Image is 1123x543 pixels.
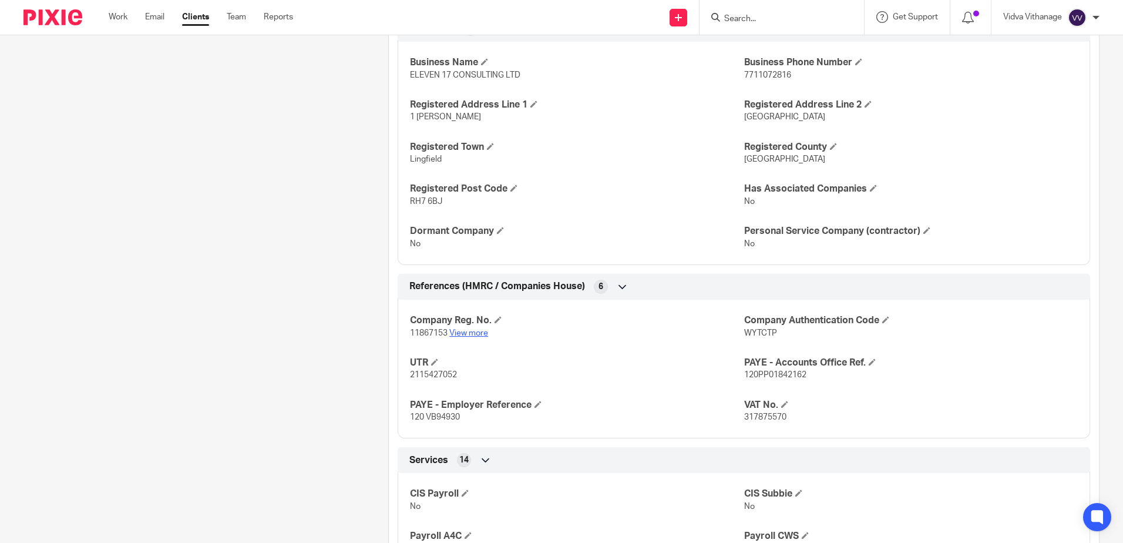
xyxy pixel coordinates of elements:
a: Clients [182,11,209,23]
h4: Registered Town [410,141,744,153]
a: Team [227,11,246,23]
h4: Payroll A4C [410,530,744,542]
span: No [410,502,421,511]
h4: Personal Service Company (contractor) [744,225,1078,237]
a: Work [109,11,127,23]
span: 7711072816 [744,71,791,79]
p: Vidva Vithanage [1003,11,1062,23]
h4: Registered Post Code [410,183,744,195]
span: 2115427052 [410,371,457,379]
input: Search [723,14,829,25]
span: [GEOGRAPHIC_DATA] [744,155,825,163]
h4: Business Phone Number [744,56,1078,69]
span: Lingfield [410,155,442,163]
h4: CIS Payroll [410,488,744,500]
span: Get Support [893,13,938,21]
h4: Company Reg. No. [410,314,744,327]
span: 11867153 [410,329,448,337]
span: 1 [PERSON_NAME] [410,113,481,121]
span: No [744,197,755,206]
h4: Dormant Company [410,225,744,237]
a: Email [145,11,164,23]
span: No [410,240,421,248]
h4: UTR [410,357,744,369]
h4: Business Name [410,56,744,69]
a: Reports [264,11,293,23]
img: svg%3E [1068,8,1087,27]
h4: Registered Address Line 2 [744,99,1078,111]
span: 14 [459,454,469,466]
span: No [744,240,755,248]
h4: Registered Address Line 1 [410,99,744,111]
h4: Has Associated Companies [744,183,1078,195]
span: ELEVEN 17 CONSULTING LTD [410,71,520,79]
span: Services [409,454,448,467]
h4: Payroll CWS [744,530,1078,542]
span: 120 VB94930 [410,413,460,421]
span: 6 [599,281,603,293]
h4: PAYE - Accounts Office Ref. [744,357,1078,369]
span: References (HMRC / Companies House) [409,280,585,293]
span: [GEOGRAPHIC_DATA] [744,113,825,121]
span: RH7 6BJ [410,197,442,206]
h4: CIS Subbie [744,488,1078,500]
span: 317875570 [744,413,786,421]
img: Pixie [23,9,82,25]
span: WYTCTP [744,329,777,337]
h4: Company Authentication Code [744,314,1078,327]
h4: PAYE - Employer Reference [410,399,744,411]
h4: Registered County [744,141,1078,153]
span: 120PP01842162 [744,371,806,379]
h4: VAT No. [744,399,1078,411]
a: View more [449,329,488,337]
span: No [744,502,755,511]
